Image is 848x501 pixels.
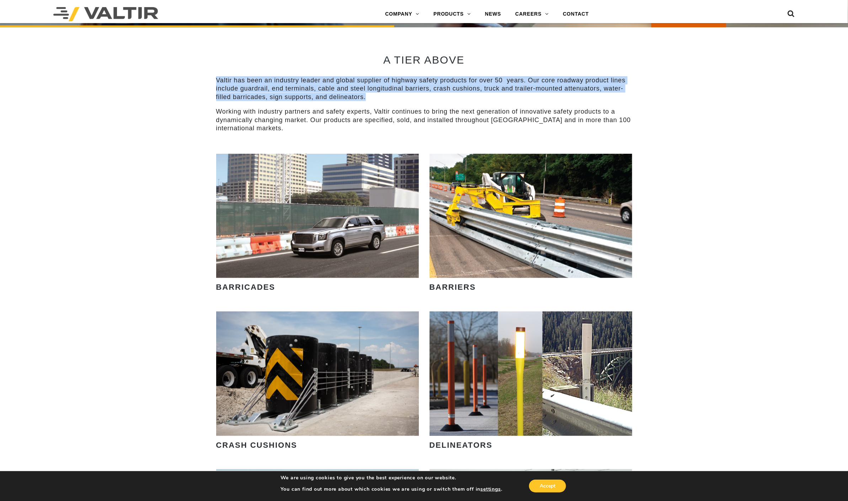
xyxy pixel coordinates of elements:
p: Working with industry partners and safety experts, Valtir continues to bring the next generation ... [216,108,632,132]
strong: BARRICADES [216,283,276,292]
strong: DELINEATORS [430,441,493,450]
p: We are using cookies to give you the best experience on our website. [281,475,502,481]
a: CAREERS [508,7,556,21]
strong: CRASH CUSHIONS [216,441,297,450]
strong: BARRIERS [430,283,476,292]
h2: A TIER ABOVE [216,54,632,66]
a: PRODUCTS [426,7,478,21]
a: NEWS [478,7,508,21]
p: You can find out more about which cookies we are using or switch them off in . [281,486,502,492]
img: Valtir [53,7,158,21]
button: Accept [529,480,566,492]
p: Valtir has been an industry leader and global supplier of highway safety products for over 50 yea... [216,76,632,101]
button: settings [481,486,501,492]
a: COMPANY [378,7,426,21]
a: CONTACT [556,7,596,21]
